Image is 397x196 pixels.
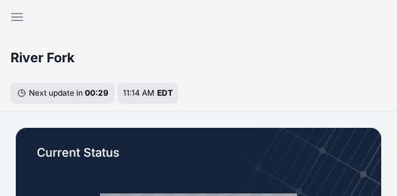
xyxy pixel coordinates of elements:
[123,88,154,98] span: 11:14 AM
[85,88,108,98] div: 00 : 29
[11,49,75,67] h3: River Fork
[157,88,173,98] span: EDT
[37,144,360,172] p: Current Status
[29,88,83,98] span: Next update in
[11,41,386,75] nav: Breadcrumb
